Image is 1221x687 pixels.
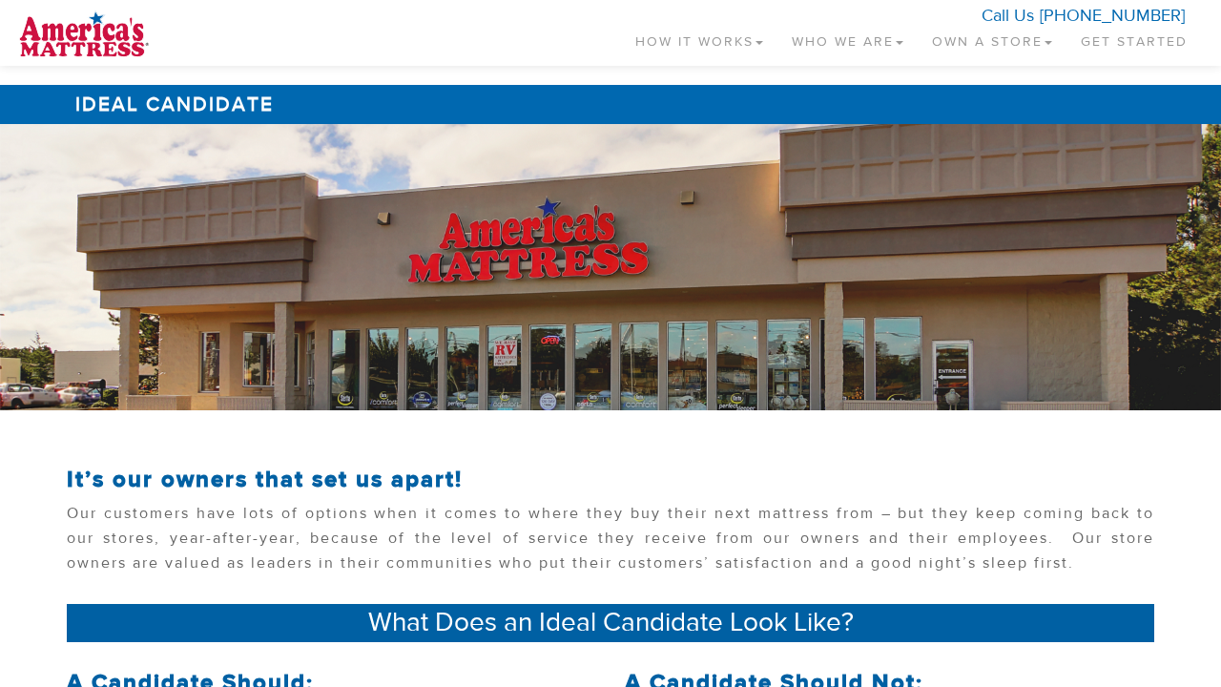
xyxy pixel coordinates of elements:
[621,10,777,66] a: How It Works
[67,85,1154,124] h1: Ideal Candidate
[982,5,1034,27] span: Call Us
[1040,5,1185,27] a: [PHONE_NUMBER]
[1066,10,1202,66] a: Get Started
[67,604,1154,642] div: What Does an Ideal Candidate Look Like?
[918,10,1066,66] a: Own a Store
[67,502,1154,585] p: Our customers have lots of options when it comes to where they buy their next mattress from – but...
[777,10,918,66] a: Who We Are
[19,10,149,57] img: logo
[67,468,1154,492] h2: It’s our owners that set us apart!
